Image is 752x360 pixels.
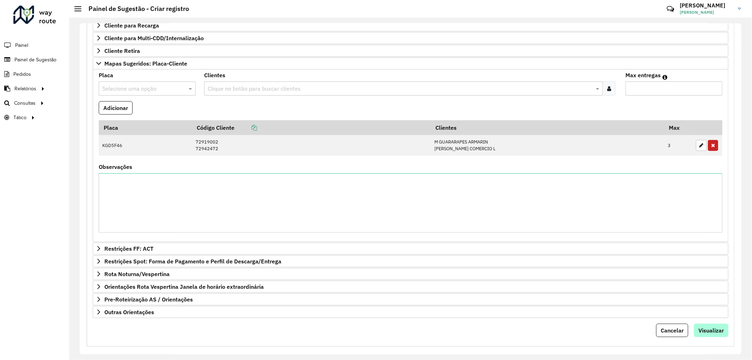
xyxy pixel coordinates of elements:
[99,71,113,79] label: Placa
[99,163,132,171] label: Observações
[93,255,728,267] a: Restrições Spot: Forma de Pagamento e Perfil de Descarga/Entrega
[93,243,728,255] a: Restrições FF: ACT
[662,74,667,80] em: Máximo de clientes que serão colocados na mesma rota com os clientes informados
[104,309,154,315] span: Outras Orientações
[204,71,225,79] label: Clientes
[93,306,728,318] a: Outras Orientações
[99,101,133,115] button: Adicionar
[93,19,728,31] a: Cliente para Recarga
[104,271,170,277] span: Rota Noturna/Vespertina
[93,32,728,44] a: Cliente para Multi-CDD/Internalização
[14,99,36,107] span: Consultas
[430,120,664,135] th: Clientes
[680,9,733,16] span: [PERSON_NAME]
[104,246,153,251] span: Restrições FF: ACT
[93,57,728,69] a: Mapas Sugeridos: Placa-Cliente
[625,71,661,79] label: Max entregas
[93,281,728,293] a: Orientações Rota Vespertina Janela de horário extraordinária
[99,135,192,156] td: KGD5F46
[93,69,728,242] div: Mapas Sugeridos: Placa-Cliente
[104,23,159,28] span: Cliente para Recarga
[104,61,187,66] span: Mapas Sugeridos: Placa-Cliente
[93,293,728,305] a: Pre-Roteirização AS / Orientações
[192,120,430,135] th: Código Cliente
[93,45,728,57] a: Cliente Retira
[14,85,36,92] span: Relatórios
[14,56,56,63] span: Painel de Sugestão
[104,284,264,289] span: Orientações Rota Vespertina Janela de horário extraordinária
[99,120,192,135] th: Placa
[104,48,140,54] span: Cliente Retira
[104,35,204,41] span: Cliente para Multi-CDD/Internalização
[104,258,281,264] span: Restrições Spot: Forma de Pagamento e Perfil de Descarga/Entrega
[430,135,664,156] td: M GUARARAPES ARMARIN [PERSON_NAME] COMERCIO L
[663,1,678,17] a: Contato Rápido
[694,324,728,337] button: Visualizar
[664,120,692,135] th: Max
[93,268,728,280] a: Rota Noturna/Vespertina
[656,324,688,337] button: Cancelar
[192,135,430,156] td: 72919002 72942472
[81,5,189,13] h2: Painel de Sugestão - Criar registro
[104,297,193,302] span: Pre-Roteirização AS / Orientações
[234,124,257,131] a: Copiar
[15,42,28,49] span: Painel
[698,327,724,334] span: Visualizar
[664,135,692,156] td: 3
[680,2,733,9] h3: [PERSON_NAME]
[13,71,31,78] span: Pedidos
[661,327,684,334] span: Cancelar
[13,114,26,121] span: Tático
